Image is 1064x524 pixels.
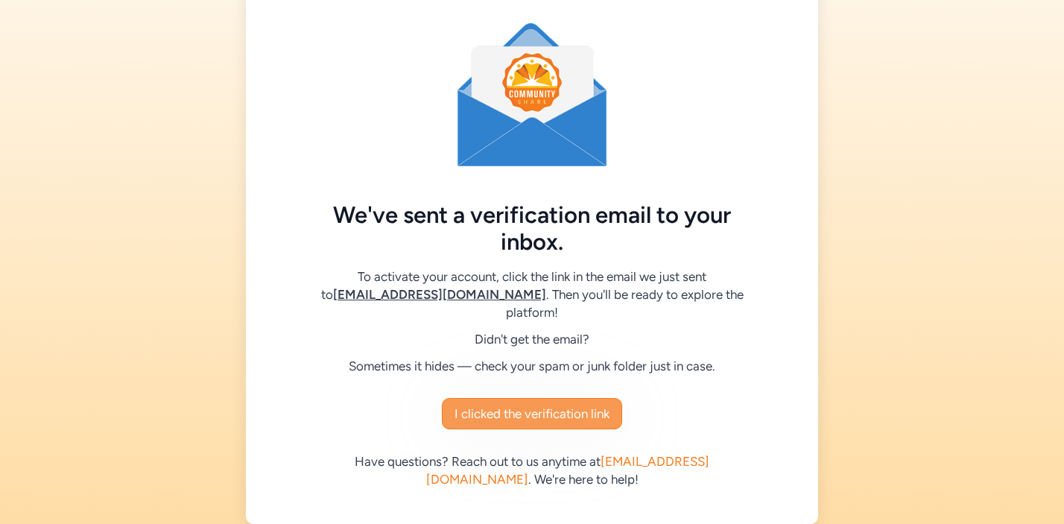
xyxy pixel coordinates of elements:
span: [EMAIL_ADDRESS][DOMAIN_NAME] [333,287,546,302]
div: Didn't get the email? [317,330,747,348]
h5: We've sent a verification email to your inbox. [317,202,747,256]
button: I clicked the verification link [442,398,622,429]
span: I clicked the verification link [455,405,609,423]
div: To activate your account, click the link in the email we just sent to . Then you'll be ready to e... [317,268,747,321]
div: Have questions? Reach out to us anytime at . We're here to help! [317,452,747,488]
img: logo [457,23,607,166]
div: Sometimes it hides — check your spam or junk folder just in case. [317,357,747,375]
